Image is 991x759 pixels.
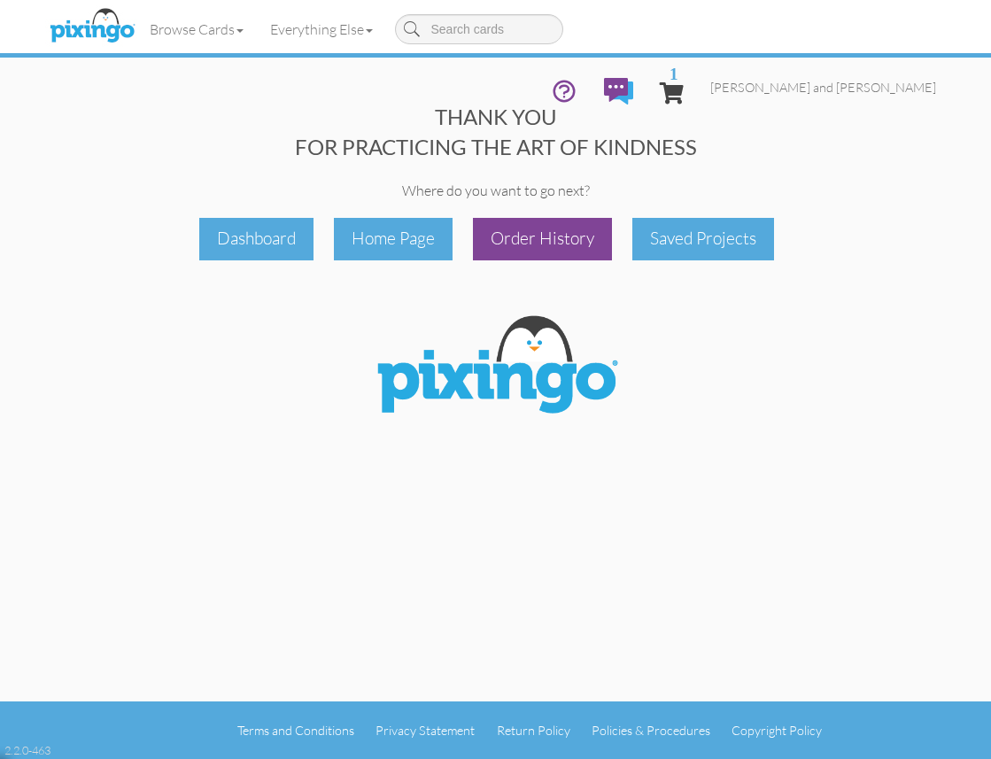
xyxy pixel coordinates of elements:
[199,218,314,259] div: Dashboard
[732,723,822,738] a: Copyright Policy
[473,218,612,259] div: Order History
[334,218,453,259] div: Home Page
[375,723,475,738] a: Privacy Statement
[4,742,50,758] div: 2.2.0-463
[363,305,629,430] img: Pixingo Logo
[43,181,949,201] div: Where do you want to go next?
[660,65,684,118] a: 1
[497,723,570,738] a: Return Policy
[136,7,257,51] a: Browse Cards
[257,7,386,51] a: Everything Else
[592,723,710,738] a: Policies & Procedures
[710,80,936,95] span: [PERSON_NAME] and [PERSON_NAME]
[237,723,354,738] a: Terms and Conditions
[43,102,949,163] div: THANK YOU FOR PRACTICING THE ART OF KINDNESS
[632,218,774,259] div: Saved Projects
[697,65,949,110] a: [PERSON_NAME] and [PERSON_NAME]
[395,14,563,44] input: Search cards
[604,78,633,105] img: comments.svg
[670,65,678,81] span: 1
[45,4,139,49] img: pixingo logo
